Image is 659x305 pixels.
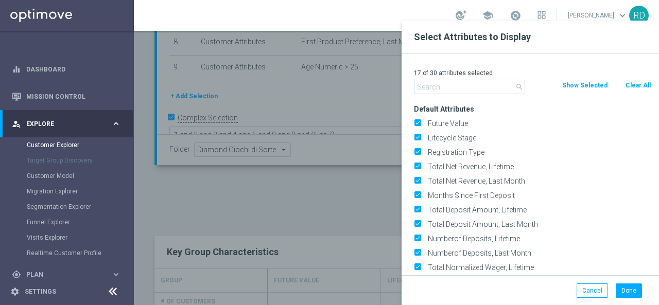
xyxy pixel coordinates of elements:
span: Explore [26,121,111,127]
label: Lifecycle Stage [424,133,651,142]
label: Total Deposit Amount, Last Month [424,220,651,229]
label: Months Since First Deposit [424,191,651,200]
button: person_search Explore keyboard_arrow_right [11,120,122,128]
i: gps_fixed [12,270,21,279]
i: search [515,83,524,91]
a: Customer Explorer [27,141,107,149]
button: equalizer Dashboard [11,65,122,74]
div: RD [629,6,649,25]
label: Numberof Deposits, Last Month [424,248,651,258]
a: Migration Explorer [27,187,107,195]
a: Dashboard [26,56,121,83]
div: Realtime Customer Profile [27,245,133,261]
i: settings [10,287,20,296]
p: 17 of 30 attributes selected [414,69,651,77]
i: equalizer [12,65,21,74]
label: Registration Type [424,148,651,157]
a: Settings [25,289,56,295]
label: Total Net Revenue, Last Month [424,176,651,186]
a: [PERSON_NAME]keyboard_arrow_down [567,8,629,23]
label: Total Deposit Amount, Lifetime [424,205,651,214]
div: Explore [12,119,111,129]
div: Plan [12,270,111,279]
div: Target Group Discovery [27,153,133,168]
button: gps_fixed Plan keyboard_arrow_right [11,271,122,279]
i: keyboard_arrow_right [111,119,121,129]
div: Customer Model [27,168,133,184]
h2: Select Attributes to Display [414,31,647,43]
div: Funnel Explorer [27,214,133,230]
a: Customer Model [27,172,107,180]
i: person_search [12,119,21,129]
i: keyboard_arrow_right [111,270,121,279]
button: Show Selected [561,80,609,91]
a: Mission Control [26,83,121,110]
button: Cancel [577,283,608,298]
a: Realtime Customer Profile [27,249,107,257]
label: Numberof Deposits, Lifetime [424,234,651,243]
label: Future Value [424,119,651,128]
a: Visits Explorer [27,234,107,242]
div: Visits Explorer [27,230,133,245]
button: Clear All [625,80,652,91]
span: school [482,10,493,21]
span: Plan [26,272,111,278]
button: Mission Control [11,93,122,101]
button: Done [616,283,642,298]
div: Segmentation Explorer [27,199,133,214]
label: Total Net Revenue, Lifetime [424,162,651,171]
a: Funnel Explorer [27,218,107,226]
label: Total Normalized Wager, Lifetime [424,263,651,272]
a: Segmentation Explorer [27,203,107,211]
div: Dashboard [12,56,121,83]
span: keyboard_arrow_down [617,10,628,21]
h3: Default Attributes [414,104,651,114]
div: Mission Control [12,83,121,110]
div: Customer Explorer [27,137,133,153]
input: Search [414,80,525,94]
div: Migration Explorer [27,184,133,199]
